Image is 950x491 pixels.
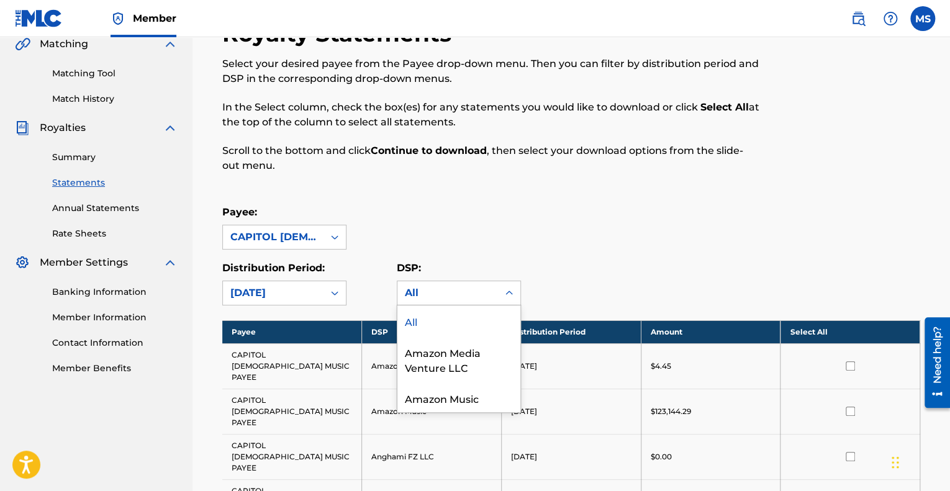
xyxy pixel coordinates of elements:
[883,11,898,26] img: help
[111,11,125,26] img: Top Rightsholder
[651,361,671,372] p: $4.45
[892,444,899,481] div: Drag
[52,67,178,80] a: Matching Tool
[362,389,502,434] td: Amazon Music
[222,206,257,218] label: Payee:
[501,320,641,343] th: Distribution Period
[222,100,759,130] p: In the Select column, check the box(es) for any statements you would like to download or click at...
[222,389,362,434] td: CAPITOL [DEMOGRAPHIC_DATA] MUSIC PAYEE
[15,255,30,270] img: Member Settings
[52,176,178,189] a: Statements
[52,286,178,299] a: Banking Information
[40,37,88,52] span: Matching
[915,312,950,412] iframe: Resource Center
[405,286,491,300] div: All
[230,286,316,300] div: [DATE]
[40,255,128,270] span: Member Settings
[362,343,502,389] td: Amazon Media Venture LLC
[397,336,520,382] div: Amazon Media Venture LLC
[878,6,903,31] div: Help
[851,11,866,26] img: search
[52,311,178,324] a: Member Information
[52,362,178,375] a: Member Benefits
[501,389,641,434] td: [DATE]
[52,227,178,240] a: Rate Sheets
[163,255,178,270] img: expand
[397,382,520,413] div: Amazon Music
[222,262,325,274] label: Distribution Period:
[780,320,920,343] th: Select All
[52,92,178,106] a: Match History
[40,120,86,135] span: Royalties
[222,343,362,389] td: CAPITOL [DEMOGRAPHIC_DATA] MUSIC PAYEE
[501,434,641,479] td: [DATE]
[15,9,63,27] img: MLC Logo
[163,120,178,135] img: expand
[15,120,30,135] img: Royalties
[501,343,641,389] td: [DATE]
[230,230,316,245] div: CAPITOL [DEMOGRAPHIC_DATA] MUSIC PAYEE
[362,320,502,343] th: DSP
[651,406,691,417] p: $123,144.29
[651,451,672,462] p: $0.00
[362,434,502,479] td: Anghami FZ LLC
[222,434,362,479] td: CAPITOL [DEMOGRAPHIC_DATA] MUSIC PAYEE
[15,37,30,52] img: Matching
[222,56,759,86] p: Select your desired payee from the Payee drop-down menu. Then you can filter by distribution peri...
[700,101,749,113] strong: Select All
[397,305,520,336] div: All
[846,6,871,31] a: Public Search
[397,262,421,274] label: DSP:
[52,336,178,349] a: Contact Information
[133,11,176,25] span: Member
[52,151,178,164] a: Summary
[888,431,950,491] iframe: Chat Widget
[52,202,178,215] a: Annual Statements
[641,320,780,343] th: Amount
[910,6,935,31] div: User Menu
[222,143,759,173] p: Scroll to the bottom and click , then select your download options from the slide-out menu.
[222,320,362,343] th: Payee
[163,37,178,52] img: expand
[371,145,487,156] strong: Continue to download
